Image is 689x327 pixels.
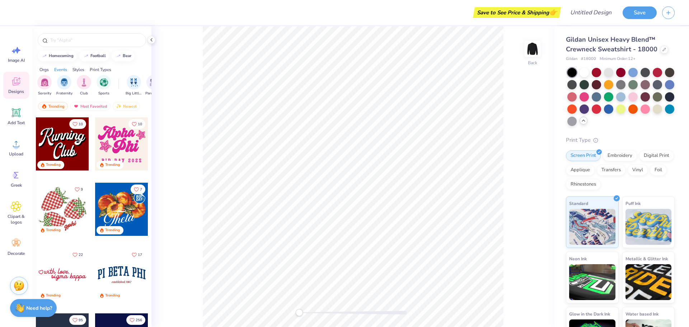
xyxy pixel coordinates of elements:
span: Minimum Order: 12 + [600,56,636,62]
button: filter button [56,75,72,96]
span: Neon Ink [569,255,587,262]
button: Like [71,184,86,194]
span: Puff Ink [625,200,641,207]
span: Upload [9,151,23,157]
span: 10 [79,122,83,126]
div: Embroidery [603,150,637,161]
div: Applique [566,165,595,176]
button: filter button [97,75,111,96]
button: Like [128,119,145,129]
span: Parent's Weekend [145,91,162,96]
img: Puff Ink [625,209,672,245]
div: filter for Sports [97,75,111,96]
img: Sports Image [100,78,108,87]
strong: Need help? [26,305,52,312]
span: Sorority [38,91,51,96]
div: Screen Print [566,150,601,161]
img: trend_line.gif [116,54,121,58]
div: Events [54,66,67,73]
button: filter button [126,75,142,96]
span: 17 [138,253,142,257]
img: Neon Ink [569,264,615,300]
div: filter for Club [77,75,91,96]
span: Gildan [566,56,577,62]
div: Print Type [566,136,675,144]
span: Gildan Unisex Heavy Blend™ Crewneck Sweatshirt - 18000 [566,35,657,53]
div: Transfers [597,165,625,176]
div: Accessibility label [296,309,303,316]
span: Clipart & logos [4,214,28,225]
button: bear [112,51,135,61]
div: Foil [650,165,667,176]
input: Untitled Design [564,5,617,20]
span: Image AI [8,57,25,63]
div: Trending [105,293,120,298]
span: Water based Ink [625,310,658,318]
img: Club Image [80,78,88,87]
span: 10 [138,122,142,126]
span: Big Little Reveal [126,91,142,96]
span: Add Text [8,120,25,126]
div: Trending [46,228,61,233]
div: bear [123,54,131,58]
div: Digital Print [639,150,674,161]
div: Trending [38,102,68,111]
span: 7 [140,188,142,191]
img: trend_line.gif [42,54,47,58]
img: Metallic & Glitter Ink [625,264,672,300]
div: Orgs [39,66,49,73]
button: homecoming [38,51,77,61]
span: 22 [79,253,83,257]
button: Like [128,250,145,260]
div: Rhinestones [566,179,601,190]
span: Glow in the Dark Ink [569,310,610,318]
img: Sorority Image [41,78,49,87]
img: Fraternity Image [60,78,68,87]
div: Styles [72,66,84,73]
div: football [90,54,106,58]
div: Save to See Price & Shipping [475,7,559,18]
span: Decorate [8,251,25,256]
button: Like [69,250,86,260]
span: Club [80,91,88,96]
img: trending.gif [41,104,47,109]
div: Trending [105,162,120,168]
div: filter for Sorority [37,75,52,96]
div: Vinyl [628,165,648,176]
div: filter for Big Little Reveal [126,75,142,96]
button: Like [69,119,86,129]
span: 95 [79,318,83,322]
span: Designs [8,89,24,94]
span: Metallic & Glitter Ink [625,255,668,262]
img: trend_line.gif [83,54,89,58]
div: Most Favorited [70,102,111,111]
div: Print Types [90,66,111,73]
div: Newest [113,102,140,111]
input: Try "Alpha" [50,37,141,44]
button: Like [131,184,145,194]
span: 👉 [549,8,557,17]
span: 9 [81,188,83,191]
span: Standard [569,200,588,207]
button: Like [69,315,86,325]
div: Trending [105,228,120,233]
div: homecoming [49,54,74,58]
img: Big Little Reveal Image [130,78,138,87]
img: Parent's Weekend Image [150,78,158,87]
span: Sports [98,91,109,96]
button: football [79,51,109,61]
span: # 18000 [581,56,596,62]
span: 256 [136,318,142,322]
div: Back [528,60,537,66]
button: filter button [77,75,91,96]
div: Trending [46,293,61,298]
span: Greek [11,182,22,188]
span: Fraternity [56,91,72,96]
button: filter button [37,75,52,96]
button: Like [126,315,145,325]
div: filter for Parent's Weekend [145,75,162,96]
button: Save [623,6,657,19]
div: filter for Fraternity [56,75,72,96]
img: most_fav.gif [73,104,79,109]
img: Standard [569,209,615,245]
